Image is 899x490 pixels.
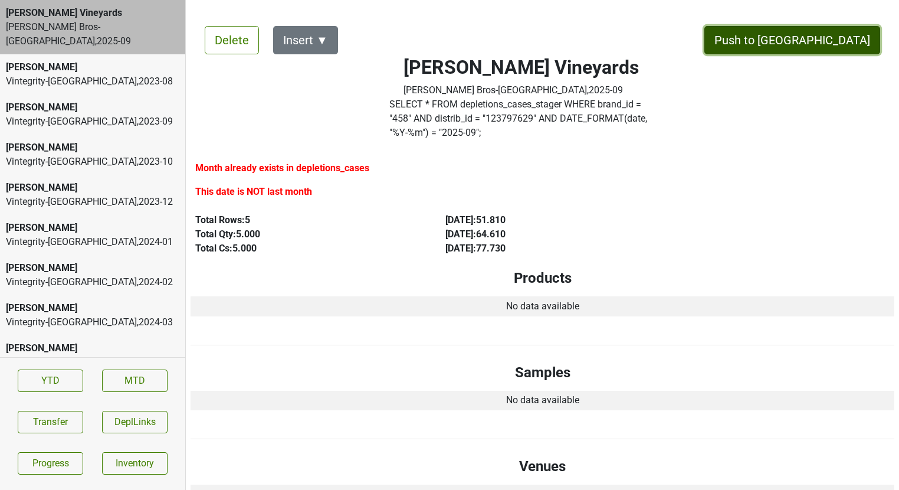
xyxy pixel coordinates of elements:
[200,270,885,287] h4: Products
[191,296,894,316] td: No data available
[195,161,369,175] label: Month already exists in depletions_cases
[195,185,312,199] label: This date is NOT last month
[6,235,179,249] div: Vintegrity-[GEOGRAPHIC_DATA] , 2024 - 01
[18,370,83,392] a: YTD
[6,181,179,195] div: [PERSON_NAME]
[6,115,179,129] div: Vintegrity-[GEOGRAPHIC_DATA] , 2023 - 09
[445,213,668,227] div: [DATE] : 51.810
[6,355,179,370] div: Vintegrity-[GEOGRAPHIC_DATA] , 2024 - 04
[191,391,894,411] td: No data available
[403,56,639,79] h2: [PERSON_NAME] Vineyards
[445,227,668,241] div: [DATE] : 64.610
[200,364,885,381] h4: Samples
[102,370,168,392] a: MTD
[445,241,668,256] div: [DATE] : 77.730
[6,60,179,74] div: [PERSON_NAME]
[102,411,168,433] button: DeplLinks
[205,26,259,54] button: Delete
[6,315,179,329] div: Vintegrity-[GEOGRAPHIC_DATA] , 2024 - 03
[389,97,654,140] label: Click to copy query
[195,241,418,256] div: Total Cs: 5.000
[6,221,179,235] div: [PERSON_NAME]
[704,26,880,54] button: Push to [GEOGRAPHIC_DATA]
[273,26,338,54] button: Insert ▼
[6,100,179,115] div: [PERSON_NAME]
[6,74,179,89] div: Vintegrity-[GEOGRAPHIC_DATA] , 2023 - 08
[102,452,168,475] a: Inventory
[195,227,418,241] div: Total Qty: 5.000
[6,301,179,315] div: [PERSON_NAME]
[18,411,83,433] button: Transfer
[6,141,179,155] div: [PERSON_NAME]
[6,155,179,169] div: Vintegrity-[GEOGRAPHIC_DATA] , 2023 - 10
[6,261,179,275] div: [PERSON_NAME]
[6,20,179,48] div: [PERSON_NAME] Bros-[GEOGRAPHIC_DATA] , 2025 - 09
[6,275,179,289] div: Vintegrity-[GEOGRAPHIC_DATA] , 2024 - 02
[195,213,418,227] div: Total Rows: 5
[6,195,179,209] div: Vintegrity-[GEOGRAPHIC_DATA] , 2023 - 12
[6,6,179,20] div: [PERSON_NAME] Vineyards
[200,458,885,475] h4: Venues
[6,341,179,355] div: [PERSON_NAME]
[403,83,639,97] div: [PERSON_NAME] Bros-[GEOGRAPHIC_DATA] , 2025 - 09
[18,452,83,475] a: Progress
